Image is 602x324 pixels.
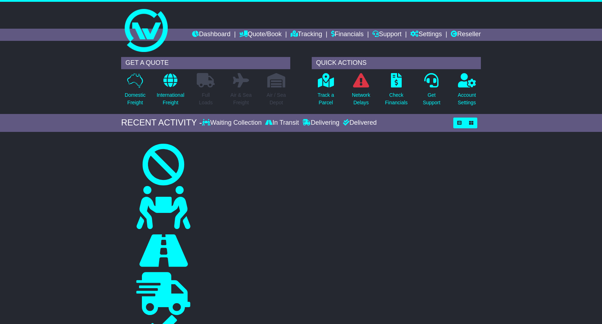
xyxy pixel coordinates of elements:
[317,91,334,106] p: Track a Parcel
[423,91,440,106] p: Get Support
[230,91,252,106] p: Air & Sea Freight
[157,91,184,106] p: International Freight
[385,91,408,106] p: Check Financials
[125,91,145,106] p: Domestic Freight
[197,91,215,106] p: Full Loads
[202,119,263,127] div: Waiting Collection
[352,73,371,110] a: NetworkDelays
[291,29,322,41] a: Tracking
[156,73,185,110] a: InternationalFreight
[410,29,442,41] a: Settings
[121,118,202,128] div: RECENT ACTIVITY -
[317,73,334,110] a: Track aParcel
[422,73,441,110] a: GetSupport
[124,73,146,110] a: DomesticFreight
[458,91,476,106] p: Account Settings
[352,91,370,106] p: Network Delays
[458,73,477,110] a: AccountSettings
[331,29,364,41] a: Financials
[312,57,481,69] div: QUICK ACTIONS
[301,119,341,127] div: Delivering
[263,119,301,127] div: In Transit
[385,73,408,110] a: CheckFinancials
[267,91,286,106] p: Air / Sea Depot
[451,29,481,41] a: Reseller
[372,29,401,41] a: Support
[341,119,377,127] div: Delivered
[192,29,230,41] a: Dashboard
[239,29,282,41] a: Quote/Book
[121,57,290,69] div: GET A QUOTE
